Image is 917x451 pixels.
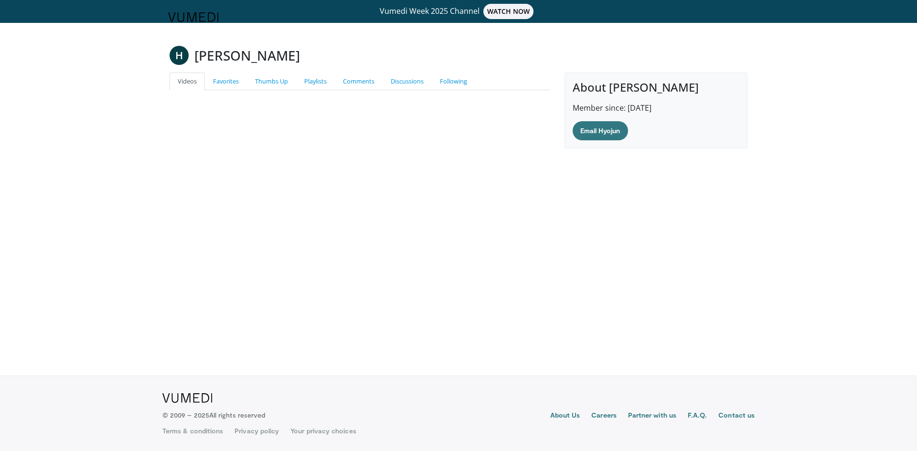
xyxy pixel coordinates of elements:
a: Contact us [718,410,755,422]
a: Comments [335,73,383,90]
a: Thumbs Up [247,73,296,90]
a: H [170,46,189,65]
a: Terms & conditions [162,426,223,436]
a: About Us [550,410,580,422]
a: Email Hyojun [573,121,628,140]
span: All rights reserved [209,411,265,419]
p: Member since: [DATE] [573,102,739,114]
a: Following [432,73,475,90]
a: Your privacy choices [290,426,356,436]
p: © 2009 – 2025 [162,410,265,420]
a: Discussions [383,73,432,90]
h3: [PERSON_NAME] [194,46,300,65]
a: Favorites [205,73,247,90]
img: VuMedi Logo [162,393,213,403]
a: Videos [170,73,205,90]
h4: About [PERSON_NAME] [573,81,739,94]
img: VuMedi Logo [168,12,219,22]
a: Careers [591,410,617,422]
a: Privacy policy [235,426,279,436]
a: Partner with us [628,410,676,422]
a: Playlists [296,73,335,90]
a: F.A.Q. [688,410,707,422]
